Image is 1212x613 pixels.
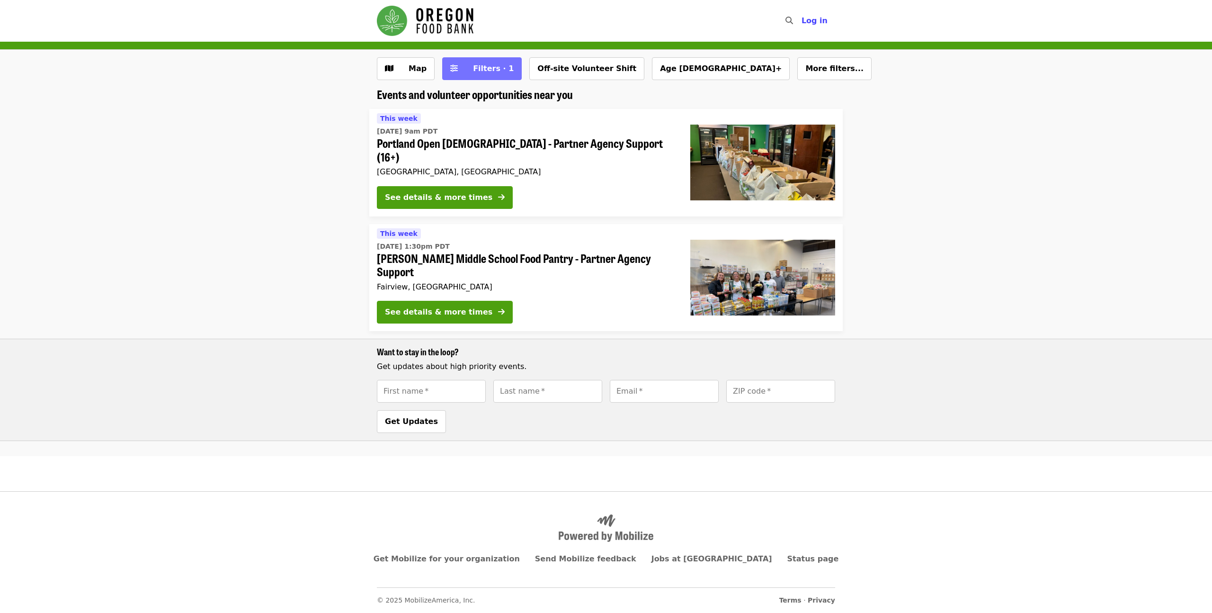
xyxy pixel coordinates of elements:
[529,57,644,80] button: Off-site Volunteer Shift
[377,362,526,371] span: Get updates about high priority events.
[610,380,719,403] input: [object Object]
[380,115,418,122] span: This week
[377,186,513,209] button: See details & more times
[493,380,602,403] input: [object Object]
[808,596,835,604] a: Privacy
[442,57,522,80] button: Filters (1 selected)
[377,57,435,80] button: Show map view
[377,345,459,358] span: Want to stay in the loop?
[690,240,835,316] img: Reynolds Middle School Food Pantry - Partner Agency Support organized by Oregon Food Bank
[652,57,790,80] button: Age [DEMOGRAPHIC_DATA]+
[377,380,486,403] input: [object Object]
[385,64,393,73] i: map icon
[377,242,450,252] time: [DATE] 1:30pm PDT
[409,64,427,73] span: Map
[385,192,492,203] div: See details & more times
[726,380,835,403] input: [object Object]
[377,587,835,605] nav: Secondary footer navigation
[450,64,458,73] i: sliders-h icon
[374,554,520,563] a: Get Mobilize for your organization
[535,554,636,563] a: Send Mobilize feedback
[377,6,473,36] img: Oregon Food Bank - Home
[377,136,675,164] span: Portland Open [DEMOGRAPHIC_DATA] - Partner Agency Support (16+)
[802,16,828,25] span: Log in
[377,252,675,279] span: [PERSON_NAME] Middle School Food Pantry - Partner Agency Support
[377,167,675,176] div: [GEOGRAPHIC_DATA], [GEOGRAPHIC_DATA]
[377,282,675,291] div: Fairview, [GEOGRAPHIC_DATA]
[377,126,437,136] time: [DATE] 9am PDT
[377,86,573,102] span: Events and volunteer opportunities near you
[785,16,793,25] i: search icon
[779,596,802,604] a: Terms
[377,301,513,324] button: See details & more times
[805,64,864,73] span: More filters...
[799,9,806,32] input: Search
[380,230,418,237] span: This week
[377,410,446,433] button: Get Updates
[385,306,492,318] div: See details & more times
[385,417,438,426] span: Get Updates
[690,125,835,200] img: Portland Open Bible - Partner Agency Support (16+) organized by Oregon Food Bank
[498,307,505,316] i: arrow-right icon
[498,193,505,202] i: arrow-right icon
[377,596,475,604] span: © 2025 MobilizeAmerica, Inc.
[794,11,835,30] button: Log in
[787,554,839,563] a: Status page
[797,57,872,80] button: More filters...
[473,64,514,73] span: Filters · 1
[651,554,772,563] a: Jobs at [GEOGRAPHIC_DATA]
[369,109,843,216] a: See details for "Portland Open Bible - Partner Agency Support (16+)"
[559,514,653,542] img: Powered by Mobilize
[779,595,835,605] span: ·
[377,553,835,565] nav: Primary footer navigation
[369,224,843,332] a: See details for "Reynolds Middle School Food Pantry - Partner Agency Support"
